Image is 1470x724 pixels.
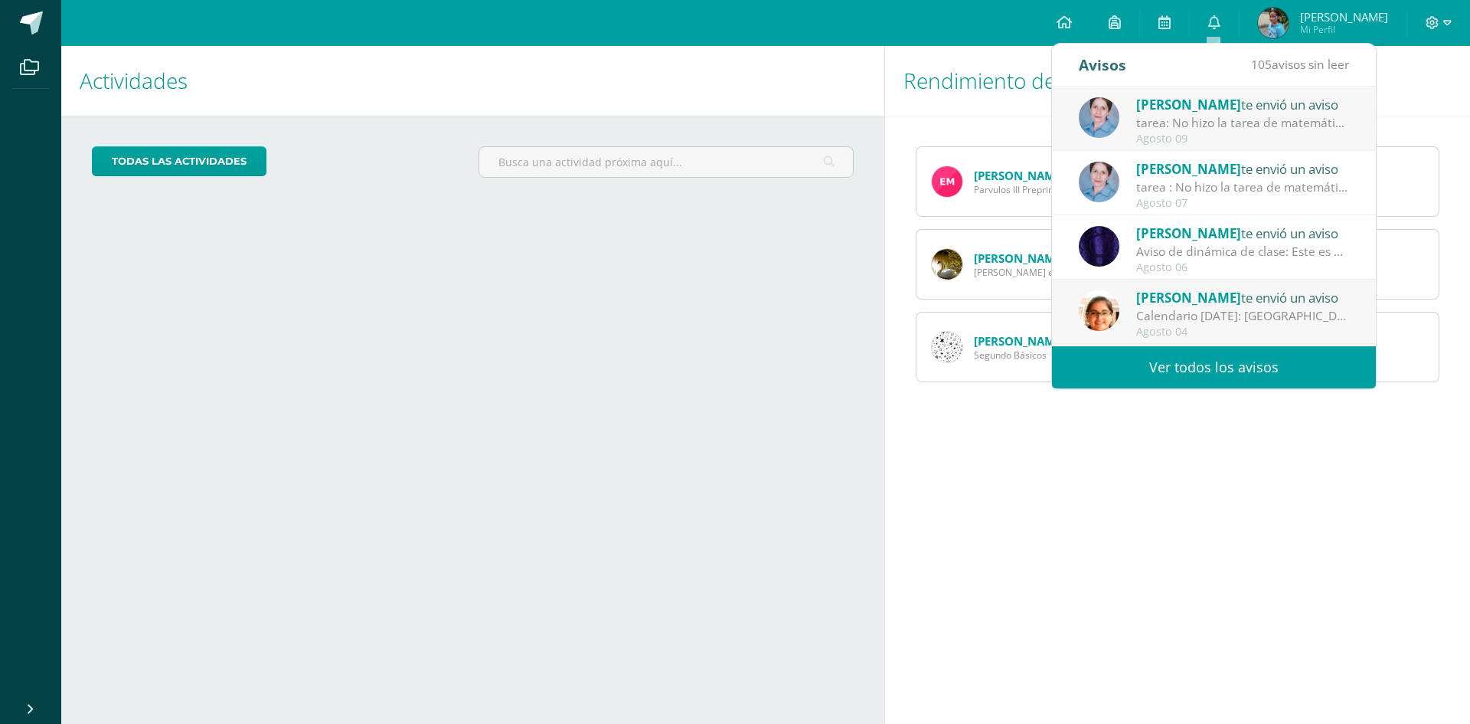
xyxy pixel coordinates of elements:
[1136,326,1349,339] div: Agosto 04
[1251,56,1272,73] span: 105
[1136,197,1349,210] div: Agosto 07
[1136,224,1241,242] span: [PERSON_NAME]
[1136,289,1241,306] span: [PERSON_NAME]
[1136,94,1349,114] div: te envió un aviso
[1136,160,1241,178] span: [PERSON_NAME]
[1251,56,1349,73] span: avisos sin leer
[974,333,1065,349] a: [PERSON_NAME]
[1079,97,1119,138] img: 044c0162fa7e0f0b4b3ccbd14fd12260.png
[1136,159,1349,179] div: te envió un aviso
[932,332,962,362] img: 9e61123ef1628583a6664bb320a0e6d0.png
[1300,23,1388,36] span: Mi Perfil
[1136,114,1349,132] div: tarea: No hizo la tarea de matemática que deje para entregar el 8/8/25
[932,249,962,280] img: fa7fc297984d1ef3662c52a5d17172aa.png
[932,166,962,197] img: e66ed812628dbfd2c4c5997494f161f0.png
[903,46,1452,116] h1: Rendimiento de mis hijos
[1079,226,1119,267] img: 31877134f281bf6192abd3481bfb2fdd.png
[92,146,266,176] a: todas las Actividades
[974,251,1065,266] a: [PERSON_NAME]
[80,46,866,116] h1: Actividades
[1052,346,1376,388] a: Ver todos los avisos
[1079,290,1119,331] img: fc85df90bfeed59e7900768220bd73e5.png
[974,349,1065,362] span: Segundo Básicos
[1300,9,1388,25] span: [PERSON_NAME]
[479,147,852,177] input: Busca una actividad próxima aquí...
[974,168,1065,183] a: [PERSON_NAME]
[1079,162,1119,202] img: 044c0162fa7e0f0b4b3ccbd14fd12260.png
[1136,261,1349,274] div: Agosto 06
[1079,44,1126,86] div: Avisos
[974,266,1158,279] span: [PERSON_NAME] en CCLL en Diseño Grafico
[1136,133,1349,146] div: Agosto 09
[1136,223,1349,243] div: te envió un aviso
[1136,287,1349,307] div: te envió un aviso
[1136,96,1241,113] span: [PERSON_NAME]
[1136,179,1349,196] div: tarea : No hizo la tarea de matemática que se dejó ayer.
[1136,307,1349,325] div: Calendario Agosto 2025: Buenos días, enviamos adjunto el calendario de actividades de agosto. Cua...
[1258,8,1289,38] img: 54f2d3d58e14b06f43622d97aa90b093.png
[1136,243,1349,260] div: Aviso de dinámica de clase: Este es un amable recordatorio respecto de la dinámica de clase que y...
[974,183,1073,196] span: Parvulos III Preprimaria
